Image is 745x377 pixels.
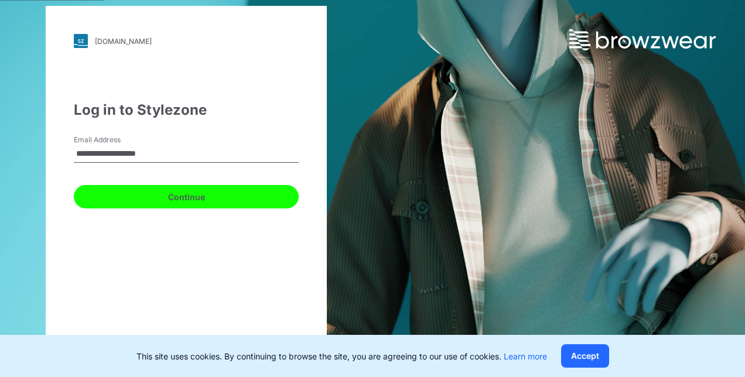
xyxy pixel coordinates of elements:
[74,34,88,48] img: svg+xml;base64,PHN2ZyB3aWR0aD0iMjgiIGhlaWdodD0iMjgiIHZpZXdCb3g9IjAgMCAyOCAyOCIgZmlsbD0ibm9uZSIgeG...
[74,34,299,48] a: [DOMAIN_NAME]
[561,344,609,368] button: Accept
[74,185,299,208] button: Continue
[74,135,156,145] label: Email Address
[136,350,547,362] p: This site uses cookies. By continuing to browse the site, you are agreeing to our use of cookies.
[504,351,547,361] a: Learn more
[74,100,299,121] div: Log in to Stylezone
[569,29,716,50] img: browzwear-logo.73288ffb.svg
[95,37,152,46] div: [DOMAIN_NAME]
